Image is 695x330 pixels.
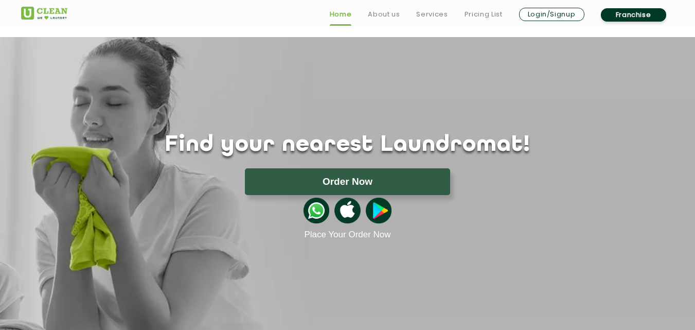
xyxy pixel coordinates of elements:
a: About us [368,8,400,21]
a: Franchise [601,8,666,22]
a: Services [416,8,448,21]
img: UClean Laundry and Dry Cleaning [21,7,67,20]
h1: Find your nearest Laundromat! [13,132,682,158]
img: whatsappicon.png [304,198,329,223]
img: playstoreicon.png [366,198,391,223]
a: Pricing List [465,8,503,21]
a: Place Your Order Now [304,230,390,240]
button: Order Now [245,168,450,195]
a: Login/Signup [519,8,584,21]
a: Home [330,8,352,21]
img: apple-icon.png [334,198,360,223]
